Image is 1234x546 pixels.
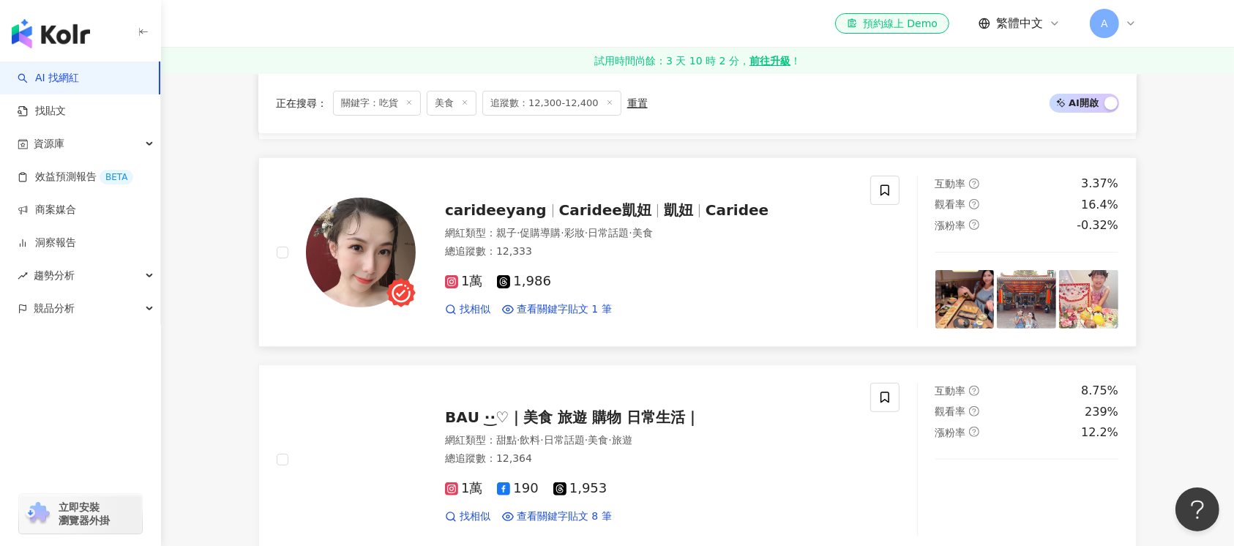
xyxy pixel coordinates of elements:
[969,179,979,189] span: question-circle
[517,302,612,317] span: 查看關鍵字貼文 1 筆
[445,302,490,317] a: 找相似
[996,15,1043,31] span: 繁體中文
[835,13,949,34] a: 預約線上 Demo
[544,434,585,446] span: 日常話題
[34,259,75,292] span: 趨勢分析
[482,91,621,116] span: 追蹤數：12,300-12,400
[34,292,75,325] span: 競品分析
[969,220,979,230] span: question-circle
[18,170,133,184] a: 效益預測報告BETA
[935,270,995,329] img: post-image
[12,19,90,48] img: logo
[18,71,79,86] a: searchAI 找網紅
[935,178,966,190] span: 互動率
[460,509,490,524] span: 找相似
[445,481,482,496] span: 1萬
[445,244,853,259] div: 總追蹤數 ： 12,333
[1081,176,1118,192] div: 3.37%
[445,433,853,448] div: 網紅類型 ：
[445,201,547,219] span: carideeyang
[258,157,1137,347] a: KOL AvatarcarideeyangCaridee凱妞凱妞Caridee網紅類型：親子·促購導購·彩妝·日常話題·美食總追蹤數：12,3331萬1,986找相似查看關鍵字貼文 1 筆互動率...
[561,227,564,239] span: ·
[935,477,995,536] img: post-image
[1081,197,1118,213] div: 16.4%
[497,274,551,289] span: 1,986
[585,227,588,239] span: ·
[496,227,517,239] span: 親子
[969,199,979,209] span: question-circle
[564,227,585,239] span: 彩妝
[969,386,979,396] span: question-circle
[333,91,421,116] span: 關鍵字：吃貨
[1175,487,1219,531] iframe: Help Scout Beacon - Open
[34,127,64,160] span: 資源庫
[969,427,979,437] span: question-circle
[445,274,482,289] span: 1萬
[629,227,632,239] span: ·
[608,434,611,446] span: ·
[59,501,110,527] span: 立即安裝 瀏覽器外掛
[559,201,651,219] span: Caridee凱妞
[585,434,588,446] span: ·
[427,91,476,116] span: 美食
[18,236,76,250] a: 洞察報告
[749,53,790,68] strong: 前往升級
[1059,270,1118,329] img: post-image
[18,104,66,119] a: 找貼文
[935,385,966,397] span: 互動率
[18,271,28,281] span: rise
[445,509,490,524] a: 找相似
[997,477,1056,536] img: post-image
[18,203,76,217] a: 商案媒合
[517,227,520,239] span: ·
[306,198,416,307] img: KOL Avatar
[664,201,693,219] span: 凱妞
[935,405,966,417] span: 觀看率
[632,227,653,239] span: 美食
[1081,383,1118,399] div: 8.75%
[627,97,648,109] div: 重置
[553,481,607,496] span: 1,953
[706,201,769,219] span: Caridee
[1059,477,1118,536] img: post-image
[969,406,979,416] span: question-circle
[19,494,142,534] a: chrome extension立即安裝 瀏覽器外掛
[588,227,629,239] span: 日常話題
[520,227,561,239] span: 促購導購
[502,509,612,524] a: 查看關鍵字貼文 8 筆
[445,226,853,241] div: 網紅類型 ：
[1101,15,1108,31] span: A
[847,16,938,31] div: 預約線上 Demo
[588,434,608,446] span: 美食
[517,434,520,446] span: ·
[1085,404,1118,420] div: 239%
[540,434,543,446] span: ·
[935,198,966,210] span: 觀看率
[497,481,538,496] span: 190
[445,408,700,426] span: 𝗕𝗔𝗨 ·͜·♡｜美食 旅遊 購物 日常生活｜
[23,502,52,526] img: chrome extension
[306,405,416,515] img: KOL Avatar
[935,427,966,438] span: 漲粉率
[276,97,327,109] span: 正在搜尋 ：
[612,434,632,446] span: 旅遊
[496,434,517,446] span: 甜點
[161,48,1234,74] a: 試用時間尚餘：3 天 10 時 2 分，前往升級！
[935,220,966,231] span: 漲粉率
[1081,425,1118,441] div: 12.2%
[517,509,612,524] span: 查看關鍵字貼文 8 筆
[520,434,540,446] span: 飲料
[997,270,1056,329] img: post-image
[1077,217,1118,233] div: -0.32%
[460,302,490,317] span: 找相似
[445,452,853,466] div: 總追蹤數 ： 12,364
[502,302,612,317] a: 查看關鍵字貼文 1 筆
